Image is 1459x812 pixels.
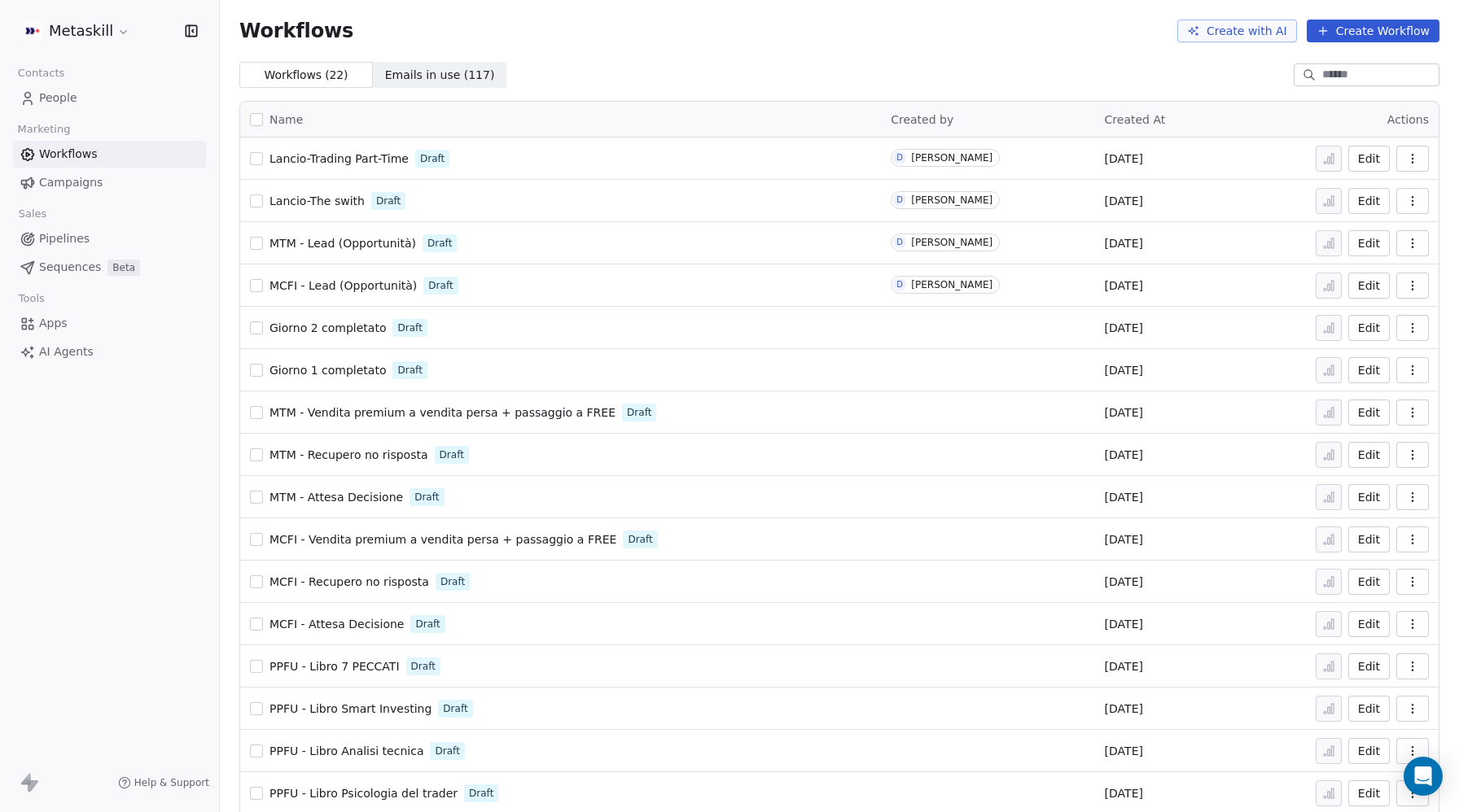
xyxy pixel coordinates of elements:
[1105,235,1143,251] span: [DATE]
[1348,484,1390,510] button: Edit
[269,406,616,419] span: MTM - Vendita premium a vendita persa + passaggio a FREE
[1177,20,1297,42] button: Create with AI
[1105,658,1143,674] span: [DATE]
[269,701,432,717] a: PPFU - Libro Smart Investing
[269,320,386,336] a: Giorno 2 completato
[911,194,992,206] div: [PERSON_NAME]
[269,702,432,715] span: PPFU - Libro Smart Investing
[1348,526,1390,552] button: Edit
[397,321,422,335] span: Draft
[269,787,458,800] span: PPFU - Libro Psicologia del trader
[269,235,416,251] a: MTM - Lead (Opportunità)
[134,776,209,789] span: Help & Support
[269,616,404,632] a: MCFI - Attesa Decisione
[1348,188,1390,214] button: Edit
[1105,574,1143,590] span: [DATE]
[269,743,423,759] a: PPFU - Libro Analisi tecnica
[269,448,428,461] span: MTM - Recupero no risposta
[1105,320,1143,336] span: [DATE]
[11,61,72,85] span: Contacts
[269,660,400,673] span: PPFU - Libro 7 PECCATI
[269,277,417,294] a: MCFI - Lead (Opportunità)
[269,533,616,546] span: MCFI - Vendita premium a vendita persa + passaggio a FREE
[1348,442,1390,468] button: Edit
[20,17,134,45] button: Metaskill
[269,531,616,548] a: MCFI - Vendita premium a vendita persa + passaggio a FREE
[269,364,386,377] span: Giorno 1 completato
[39,315,68,332] span: Apps
[896,151,903,164] div: D
[1105,151,1143,167] span: [DATE]
[1348,696,1390,722] button: Edit
[911,152,992,164] div: [PERSON_NAME]
[1105,701,1143,717] span: [DATE]
[269,447,428,463] a: MTM - Recupero no risposta
[1348,738,1390,764] button: Edit
[411,659,436,674] span: Draft
[39,146,98,163] span: Workflows
[891,113,953,126] span: Created by
[1105,404,1143,421] span: [DATE]
[896,236,903,249] div: D
[13,310,206,337] a: Apps
[107,260,140,276] span: Beta
[414,490,439,504] span: Draft
[1348,611,1390,637] a: Edit
[1348,399,1390,426] button: Edit
[11,202,54,226] span: Sales
[1348,273,1390,299] button: Edit
[269,194,365,207] span: Lancio-The swith
[1404,757,1443,796] div: Open Intercom Messenger
[427,236,452,251] span: Draft
[1348,357,1390,383] button: Edit
[1105,616,1143,632] span: [DATE]
[1348,653,1390,679] button: Edit
[440,574,465,589] span: Draft
[39,174,103,191] span: Campaigns
[39,343,94,360] span: AI Agents
[269,321,386,334] span: Giorno 2 completato
[269,111,303,129] span: Name
[239,20,353,42] span: Workflows
[13,85,206,111] a: People
[269,574,429,590] a: MCFI - Recupero no risposta
[23,21,42,41] img: AVATAR%20METASKILL%20-%20Colori%20Positivo.png
[1307,20,1439,42] button: Create Workflow
[39,259,101,276] span: Sequences
[1105,531,1143,548] span: [DATE]
[911,237,992,248] div: [PERSON_NAME]
[469,786,493,801] span: Draft
[1348,780,1390,806] a: Edit
[1105,113,1166,126] span: Created At
[420,151,445,166] span: Draft
[1105,193,1143,209] span: [DATE]
[269,658,400,674] a: PPFU - Libro 7 PECCATI
[440,447,464,462] span: Draft
[13,225,206,252] a: Pipelines
[269,785,458,801] a: PPFU - Libro Psicologia del trader
[13,338,206,365] a: AI Agents
[1348,146,1390,172] button: Edit
[269,491,403,504] span: MTM - Attesa Decisione
[1348,315,1390,341] button: Edit
[39,89,77,107] span: People
[1348,569,1390,595] button: Edit
[11,286,51,311] span: Tools
[269,279,417,292] span: MCFI - Lead (Opportunità)
[269,152,409,165] span: Lancio-Trading Part-Time
[376,194,401,208] span: Draft
[443,701,467,716] span: Draft
[896,194,903,207] div: D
